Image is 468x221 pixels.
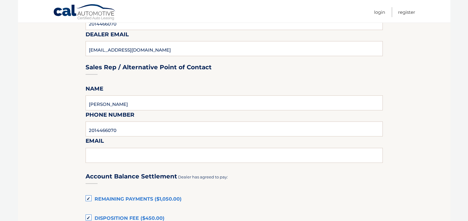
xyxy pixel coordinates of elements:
h3: Account Balance Settlement [86,173,177,180]
label: Dealer Email [86,30,129,41]
span: Dealer has agreed to pay: [178,175,228,179]
a: Cal Automotive [53,4,116,21]
a: Login [374,7,385,17]
label: Remaining Payments ($1,050.00) [86,193,383,205]
label: Email [86,136,104,148]
h3: Sales Rep / Alternative Point of Contact [86,64,212,71]
label: Name [86,84,103,95]
label: Phone Number [86,110,134,121]
a: Register [398,7,415,17]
